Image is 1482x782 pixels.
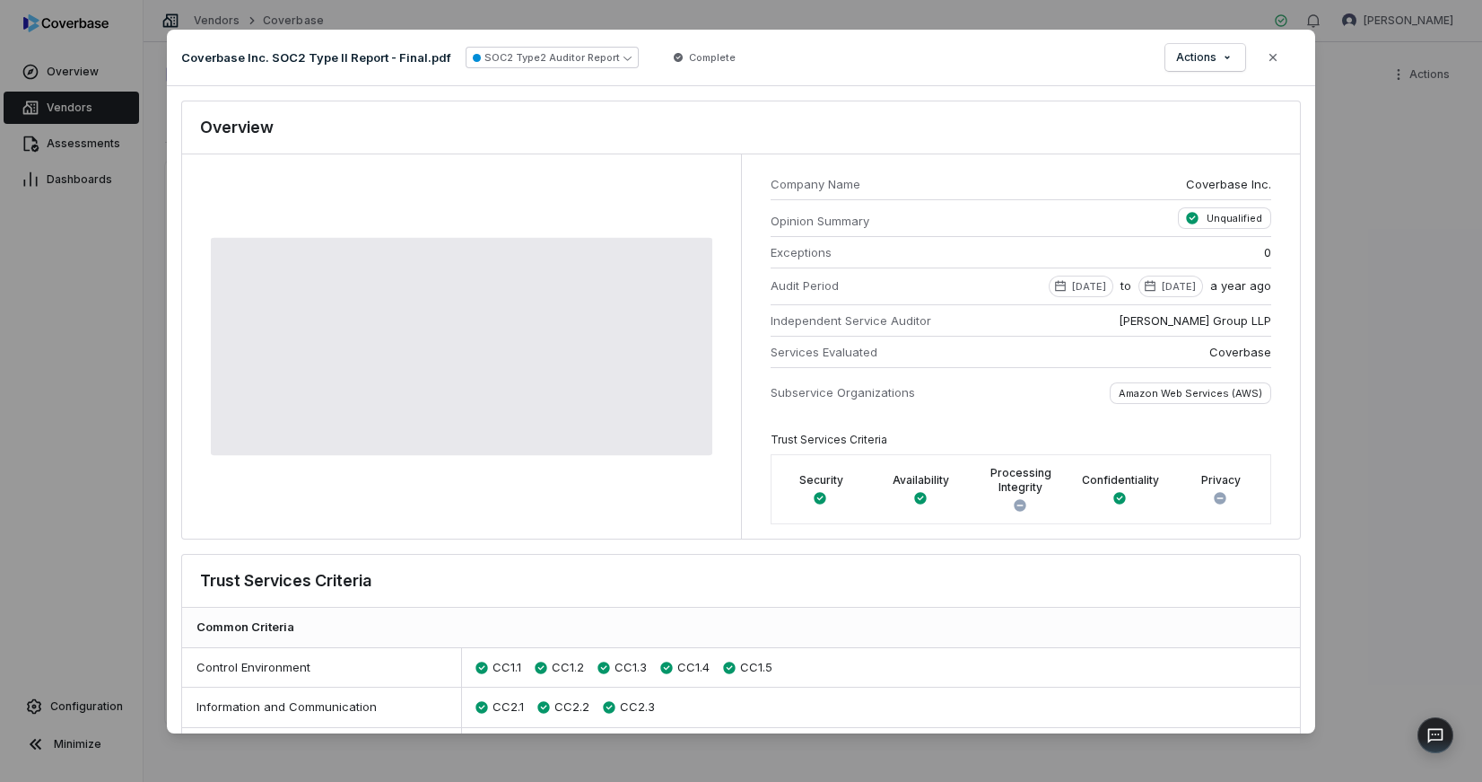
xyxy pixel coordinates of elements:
[200,116,274,139] h3: Overview
[1176,50,1216,65] span: Actions
[615,659,647,677] span: CC1.3
[554,699,589,716] span: CC2.2
[1082,473,1159,488] label: Confidentiality
[1186,176,1271,192] span: Coverbase Inc.
[1207,212,1262,225] p: Unqualified
[493,659,521,677] span: CC1.1
[771,344,877,360] span: Services Evaluated
[1119,387,1262,400] p: Amazon Web Services (AWS)
[771,384,915,400] span: Subservice Organizations
[1072,279,1106,294] p: [DATE]
[893,473,949,488] label: Availability
[771,312,931,329] span: Independent Service Auditor
[181,49,451,66] p: Coverbase Inc. SOC2 Type II Report - Final.pdf
[771,433,887,446] span: Trust Services Criteria
[466,47,639,68] button: SOC2 Type2 Auditor Report
[771,213,885,229] span: Opinion Summary
[1120,277,1131,297] span: to
[740,659,772,677] span: CC1.5
[771,176,931,192] span: Company Name
[493,699,524,716] span: CC2.1
[677,659,710,677] span: CC1.4
[1264,244,1271,260] span: 0
[620,699,655,716] span: CC2.3
[182,688,462,727] div: Information and Communication
[1209,344,1271,360] span: Coverbase
[1165,44,1245,71] button: Actions
[552,659,584,677] span: CC1.2
[182,608,1300,648] div: Common Criteria
[982,466,1059,495] label: Processing Integrity
[182,728,462,768] div: Risk Assessment
[771,244,832,260] span: Exceptions
[1162,279,1196,294] p: [DATE]
[771,277,839,294] span: Audit Period
[799,473,843,488] label: Security
[1119,312,1271,329] span: [PERSON_NAME] Group LLP
[689,50,736,65] span: Complete
[200,569,371,593] h3: Trust Services Criteria
[182,648,462,688] div: Control Environment
[1201,473,1241,488] label: Privacy
[1210,277,1271,297] span: a year ago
